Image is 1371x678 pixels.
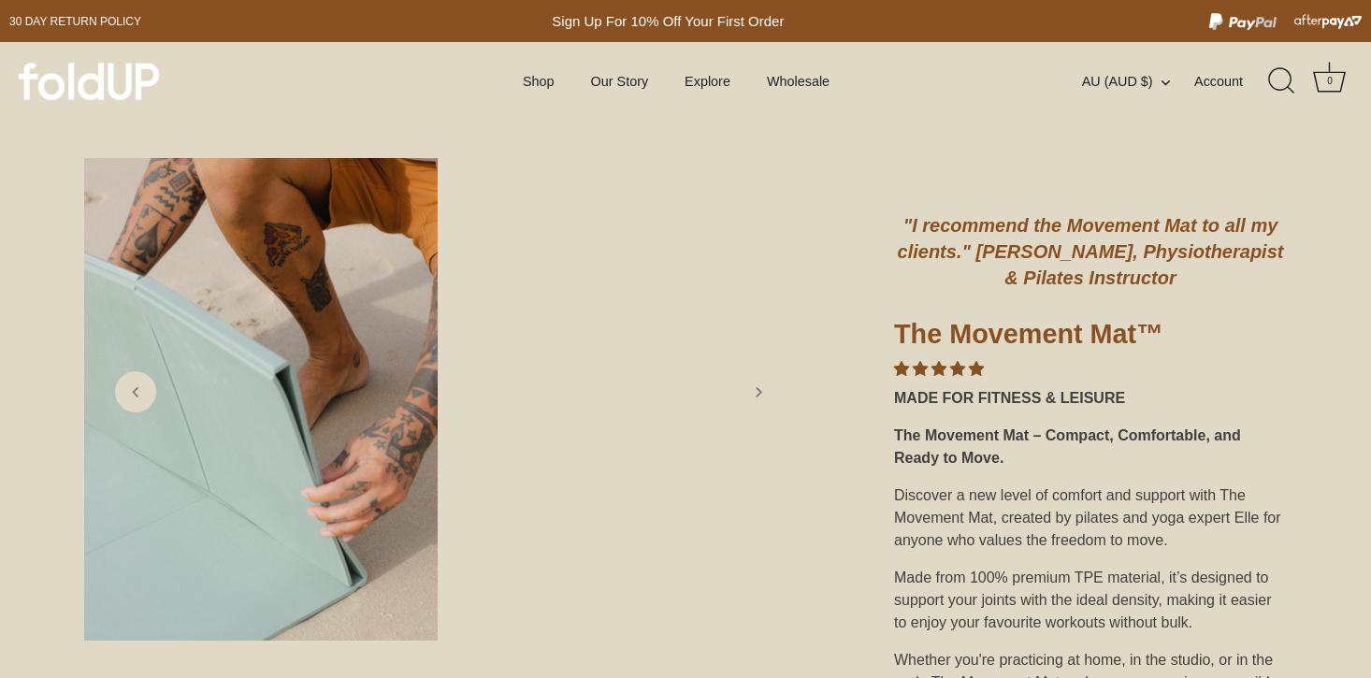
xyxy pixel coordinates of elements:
a: Shop [507,64,570,99]
div: Primary navigation [477,64,876,99]
div: The Movement Mat – Compact, Comfortable, and Ready to Move. [894,417,1287,477]
h1: The Movement Mat™ [894,317,1287,358]
a: Account [1194,70,1276,93]
div: Discover a new level of comfort and support with The Movement Mat, created by pilates and yoga ex... [894,477,1287,559]
div: 0 [1320,72,1339,91]
a: 30 day Return policy [9,10,141,33]
a: Previous slide [115,371,156,412]
a: Cart [1309,61,1350,102]
a: Our Story [574,64,664,99]
span: 4.86 stars [894,361,984,377]
em: "I recommend the Movement Mat to all my clients." [PERSON_NAME], Physiotherapist & Pilates Instru... [898,215,1284,288]
strong: MADE FOR FITNESS & LEISURE [894,390,1125,406]
a: Search [1262,61,1303,102]
a: Next slide [738,371,779,412]
div: Made from 100% premium TPE material, it’s designed to support your joints with the ideal density,... [894,559,1287,642]
button: AU (AUD $) [1082,73,1191,90]
a: Wholesale [751,64,846,99]
a: Explore [669,64,746,99]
